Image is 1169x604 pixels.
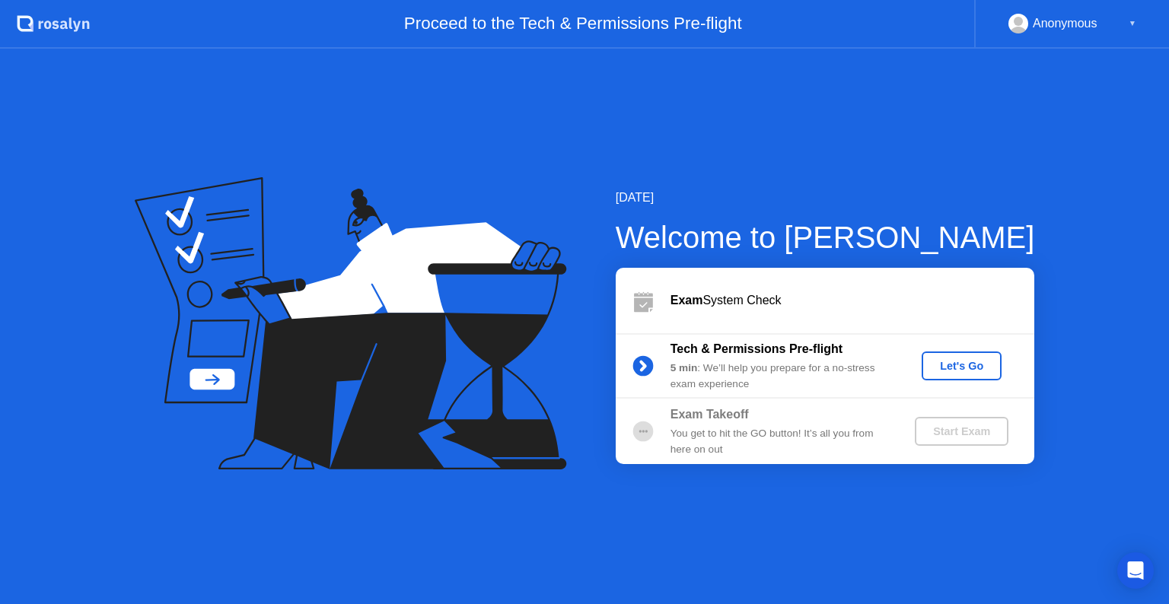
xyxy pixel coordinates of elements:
[915,417,1008,446] button: Start Exam
[671,291,1034,310] div: System Check
[616,215,1035,260] div: Welcome to [PERSON_NAME]
[1033,14,1097,33] div: Anonymous
[671,426,890,457] div: You get to hit the GO button! It’s all you from here on out
[671,342,843,355] b: Tech & Permissions Pre-flight
[1129,14,1136,33] div: ▼
[671,408,749,421] b: Exam Takeoff
[1117,552,1154,589] div: Open Intercom Messenger
[921,425,1002,437] div: Start Exam
[616,189,1035,207] div: [DATE]
[922,351,1002,380] button: Let's Go
[671,361,890,392] div: : We’ll help you prepare for a no-stress exam experience
[928,360,995,372] div: Let's Go
[671,362,698,374] b: 5 min
[671,294,703,307] b: Exam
